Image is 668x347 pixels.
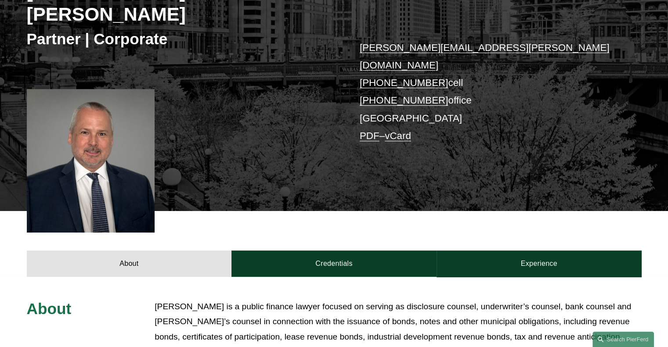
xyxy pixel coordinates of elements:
[360,42,610,71] a: [PERSON_NAME][EMAIL_ADDRESS][PERSON_NAME][DOMAIN_NAME]
[592,332,654,347] a: Search this site
[231,250,437,277] a: Credentials
[360,39,616,145] p: cell office [GEOGRAPHIC_DATA] –
[27,250,232,277] a: About
[385,130,411,141] a: vCard
[27,29,334,49] h3: Partner | Corporate
[360,77,448,88] a: [PHONE_NUMBER]
[360,95,448,106] a: [PHONE_NUMBER]
[437,250,642,277] a: Experience
[360,130,379,141] a: PDF
[27,300,72,317] span: About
